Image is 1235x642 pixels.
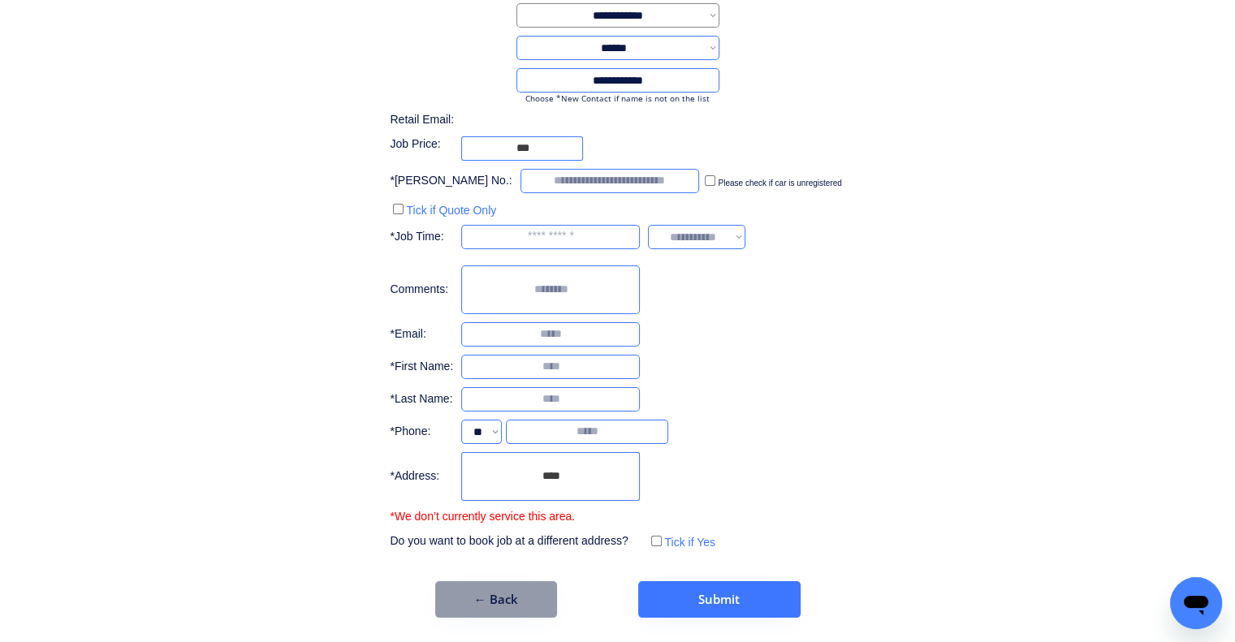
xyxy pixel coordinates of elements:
div: *Email: [390,326,453,343]
div: Job Price: [390,136,453,153]
div: Do you want to book job at a different address? [390,533,640,549]
label: Please check if car is unregistered [718,179,841,187]
div: Choose *New Contact if name is not on the list [516,93,719,104]
div: *[PERSON_NAME] No.: [390,173,512,189]
label: Tick if Yes [664,536,715,549]
div: *Phone: [390,424,453,440]
div: *Address: [390,468,453,485]
div: Retail Email: [390,112,471,128]
div: Comments: [390,282,453,298]
div: *We don’t currently service this area. [390,509,575,525]
div: *Job Time: [390,229,453,245]
iframe: Button to launch messaging window [1170,577,1222,629]
div: *Last Name: [390,391,453,407]
button: Submit [638,581,801,618]
button: ← Back [435,581,557,618]
label: Tick if Quote Only [406,204,496,217]
div: *First Name: [390,359,453,375]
